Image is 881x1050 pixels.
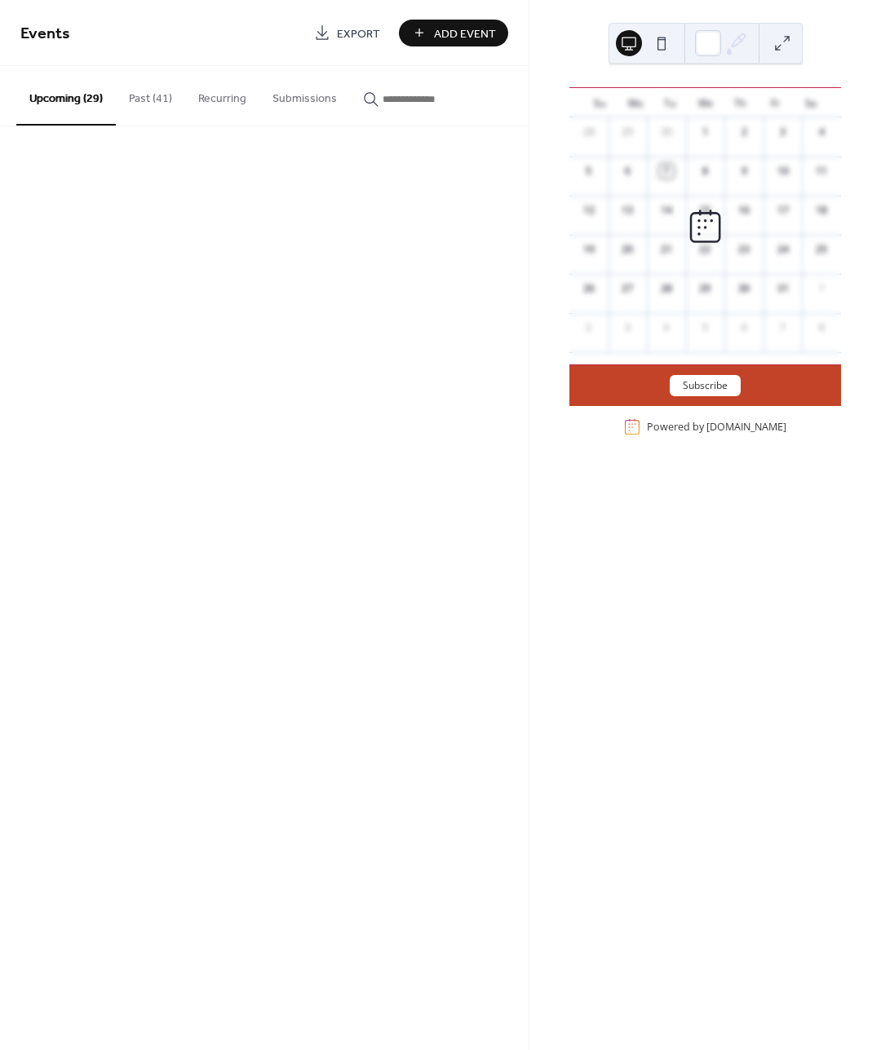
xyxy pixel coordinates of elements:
div: 8 [814,320,829,335]
div: 16 [737,203,751,218]
div: 17 [776,203,790,218]
div: 23 [737,242,751,257]
div: 1 [814,281,829,296]
button: Subscribe [670,375,741,396]
div: 4 [814,125,829,139]
div: 5 [582,164,596,179]
div: 27 [620,281,635,296]
div: 7 [776,320,790,335]
button: Submissions [259,66,350,124]
a: Export [302,20,392,46]
a: [DOMAIN_NAME] [706,420,786,434]
div: Fr [758,88,793,117]
div: 3 [776,125,790,139]
div: 4 [659,320,674,335]
div: 28 [659,281,674,296]
div: 1 [697,125,712,139]
div: 30 [737,281,751,296]
div: Tu [653,88,688,117]
div: 25 [814,242,829,257]
div: 29 [620,125,635,139]
div: 30 [659,125,674,139]
div: 8 [697,164,712,179]
div: Su [582,88,618,117]
div: 6 [620,164,635,179]
div: 5 [697,320,712,335]
div: 26 [582,281,596,296]
div: Sa [793,88,828,117]
div: 24 [776,242,790,257]
span: Export [337,25,380,42]
div: 3 [620,320,635,335]
div: 12 [582,203,596,218]
div: 6 [737,320,751,335]
div: 7 [659,164,674,179]
div: 31 [776,281,790,296]
div: 18 [814,203,829,218]
button: Past (41) [116,66,185,124]
div: Th [723,88,758,117]
div: 21 [659,242,674,257]
div: 20 [620,242,635,257]
div: 29 [697,281,712,296]
div: 28 [582,125,596,139]
div: 22 [697,242,712,257]
div: We [688,88,723,117]
div: 13 [620,203,635,218]
div: Mo [618,88,653,117]
button: Add Event [399,20,508,46]
div: 15 [697,203,712,218]
button: Upcoming (29) [16,66,116,126]
div: 11 [814,164,829,179]
div: 2 [737,125,751,139]
div: 10 [776,164,790,179]
button: Recurring [185,66,259,124]
div: 19 [582,242,596,257]
div: 9 [737,164,751,179]
span: Events [20,18,70,50]
span: Add Event [434,25,496,42]
div: 14 [659,203,674,218]
div: 2 [582,320,596,335]
div: Powered by [647,420,786,434]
